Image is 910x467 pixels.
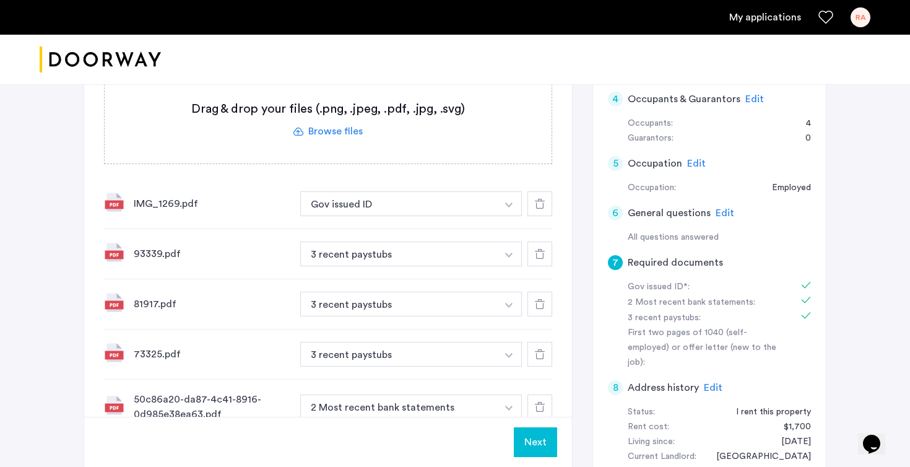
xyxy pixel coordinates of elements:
[505,353,513,358] img: arrow
[134,247,290,261] div: 93339.pdf
[300,342,497,367] button: button
[628,156,682,171] h5: Occupation
[514,427,557,457] button: Next
[687,159,706,168] span: Edit
[628,206,711,220] h5: General questions
[704,450,811,465] div: Stuytown
[628,181,676,196] div: Occupation:
[628,420,669,435] div: Rent cost:
[505,253,513,258] img: arrow
[608,156,623,171] div: 5
[769,435,811,450] div: 06/25/2021
[704,383,722,393] span: Edit
[505,406,513,411] img: arrow
[104,292,124,312] img: file
[608,206,623,220] div: 6
[771,420,811,435] div: $1,700
[745,94,764,104] span: Edit
[628,405,655,420] div: Status:
[793,131,811,146] div: 0
[134,347,290,362] div: 73325.pdf
[628,230,811,245] div: All questions answered
[300,395,497,419] button: button
[608,380,623,395] div: 8
[628,311,784,326] div: 3 recent paystubs:
[628,295,784,310] div: 2 Most recent bank statements:
[628,380,699,395] h5: Address history
[40,37,161,83] img: logo
[104,192,124,212] img: file
[628,435,675,450] div: Living since:
[300,292,497,316] button: button
[608,255,623,270] div: 7
[496,191,522,216] button: button
[40,37,161,83] a: Cazamio logo
[496,342,522,367] button: button
[496,395,522,419] button: button
[818,10,833,25] a: Favorites
[134,196,290,211] div: IMG_1269.pdf
[134,392,290,422] div: 50c86a20-da87-4c41-8916-0d985e38ea63.pdf
[858,417,898,455] iframe: chat widget
[104,395,124,415] img: file
[505,203,513,207] img: arrow
[760,181,811,196] div: Employed
[628,92,740,107] h5: Occupants & Guarantors
[505,303,513,308] img: arrow
[628,255,723,270] h5: Required documents
[496,292,522,316] button: button
[628,131,674,146] div: Guarantors:
[628,450,696,465] div: Current Landlord:
[104,343,124,362] img: file
[628,116,673,131] div: Occupants:
[729,10,801,25] a: My application
[794,116,811,131] div: 4
[628,326,784,370] div: First two pages of 1040 (self-employed) or offer letter (new to the job):
[724,405,811,420] div: I rent this property
[104,242,124,262] img: file
[628,280,784,295] div: Gov issued ID*:
[716,208,734,218] span: Edit
[300,191,497,216] button: button
[851,7,870,27] div: RA
[134,297,290,312] div: 81917.pdf
[608,92,623,107] div: 4
[496,242,522,266] button: button
[300,242,497,266] button: button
